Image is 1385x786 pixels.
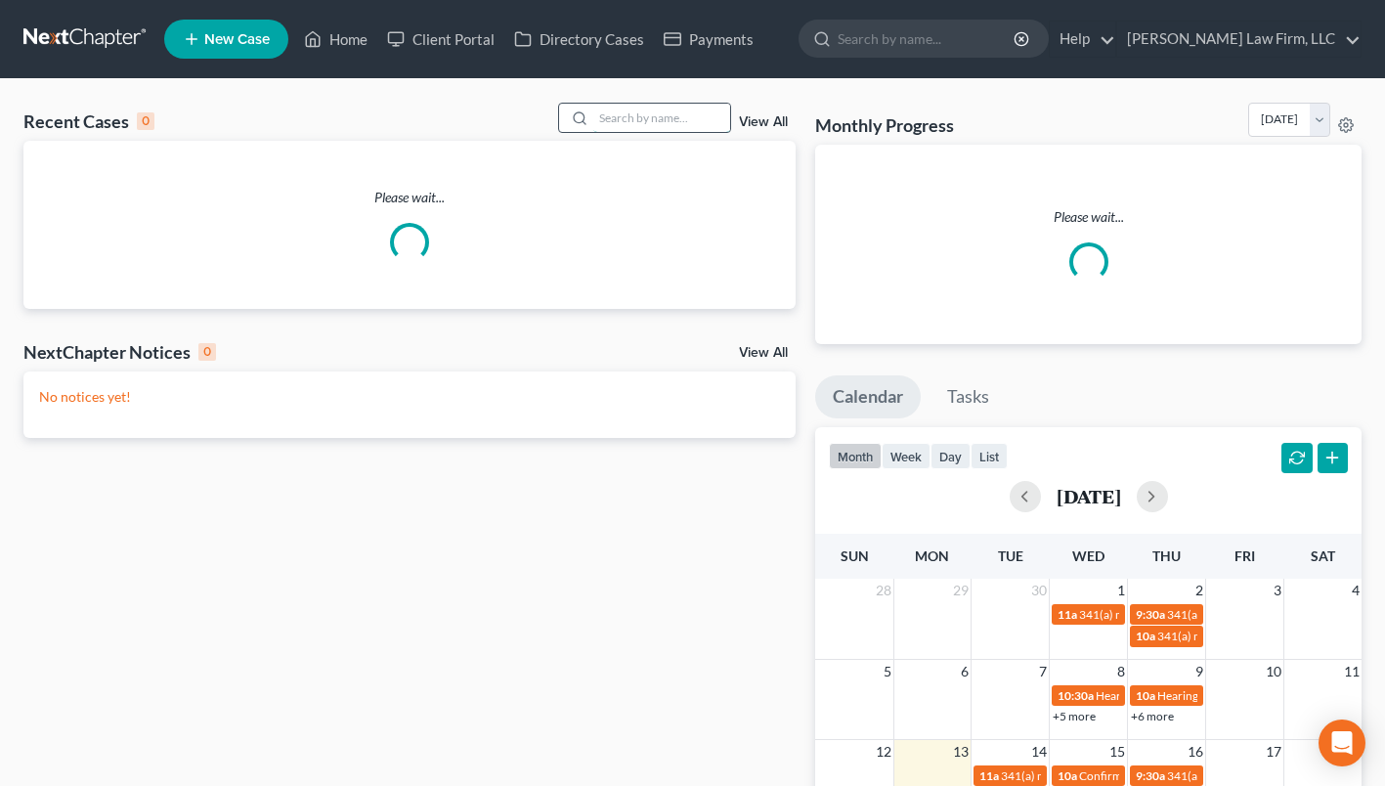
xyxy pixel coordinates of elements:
[377,22,504,57] a: Client Portal
[1001,768,1293,783] span: 341(a) meeting for [PERSON_NAME] & [PERSON_NAME]
[1057,486,1121,506] h2: [DATE]
[951,579,971,602] span: 29
[998,547,1023,564] span: Tue
[1117,22,1361,57] a: [PERSON_NAME] Law Firm, LLC
[831,207,1346,227] p: Please wait...
[1136,768,1165,783] span: 9:30a
[739,115,788,129] a: View All
[23,340,216,364] div: NextChapter Notices
[1131,709,1174,723] a: +6 more
[1050,22,1115,57] a: Help
[1264,740,1283,764] span: 17
[1115,660,1127,683] span: 8
[1115,579,1127,602] span: 1
[882,660,893,683] span: 5
[1193,660,1205,683] span: 9
[1186,740,1205,764] span: 16
[1350,579,1362,602] span: 4
[1167,607,1356,622] span: 341(a) meeting for [PERSON_NAME]
[1096,688,1352,703] span: Hearing for [PERSON_NAME] & [PERSON_NAME]
[874,740,893,764] span: 12
[1157,688,1323,703] span: Hearing for La [PERSON_NAME]
[1193,579,1205,602] span: 2
[815,375,921,418] a: Calendar
[204,32,270,47] span: New Case
[1272,579,1283,602] span: 3
[1157,629,1346,643] span: 341(a) meeting for [PERSON_NAME]
[841,547,869,564] span: Sun
[815,113,954,137] h3: Monthly Progress
[1058,688,1094,703] span: 10:30a
[593,104,730,132] input: Search by name...
[874,579,893,602] span: 28
[951,740,971,764] span: 13
[971,443,1008,469] button: list
[979,768,999,783] span: 11a
[931,443,971,469] button: day
[1264,660,1283,683] span: 10
[198,343,216,361] div: 0
[23,109,154,133] div: Recent Cases
[294,22,377,57] a: Home
[1053,709,1096,723] a: +5 more
[1319,720,1365,766] div: Open Intercom Messenger
[739,346,788,360] a: View All
[838,21,1017,57] input: Search by name...
[1079,768,1303,783] span: Confirmation Hearing for [PERSON_NAME]
[1037,660,1049,683] span: 7
[23,188,796,207] p: Please wait...
[1058,768,1077,783] span: 10a
[39,387,780,407] p: No notices yet!
[1167,768,1356,783] span: 341(a) meeting for [PERSON_NAME]
[1079,607,1268,622] span: 341(a) meeting for [PERSON_NAME]
[1311,547,1335,564] span: Sat
[1234,547,1255,564] span: Fri
[504,22,654,57] a: Directory Cases
[1136,688,1155,703] span: 10a
[959,660,971,683] span: 6
[930,375,1007,418] a: Tasks
[1136,629,1155,643] span: 10a
[1072,547,1104,564] span: Wed
[1136,607,1165,622] span: 9:30a
[1152,547,1181,564] span: Thu
[882,443,931,469] button: week
[915,547,949,564] span: Mon
[1342,660,1362,683] span: 11
[829,443,882,469] button: month
[1058,607,1077,622] span: 11a
[654,22,763,57] a: Payments
[1029,740,1049,764] span: 14
[1107,740,1127,764] span: 15
[1029,579,1049,602] span: 30
[137,112,154,130] div: 0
